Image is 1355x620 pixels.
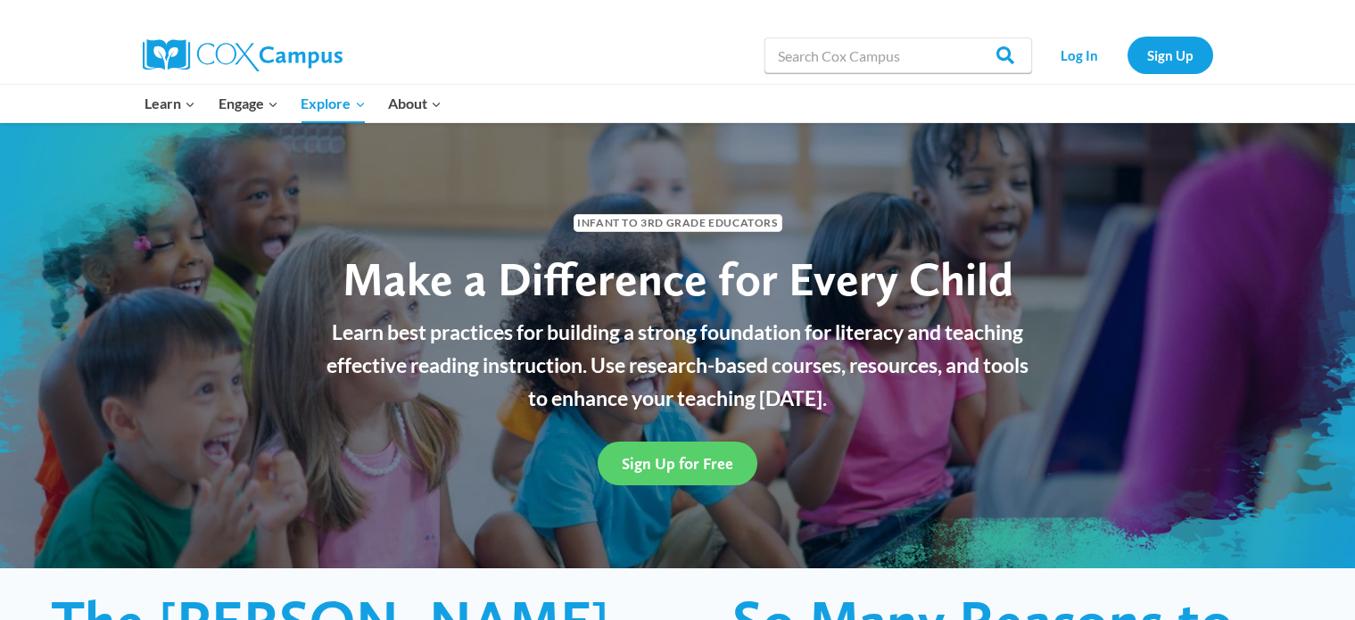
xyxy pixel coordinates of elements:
[143,39,343,71] img: Cox Campus
[1128,37,1213,73] a: Sign Up
[145,92,195,115] span: Learn
[574,214,782,231] span: Infant to 3rd Grade Educators
[388,92,442,115] span: About
[317,316,1039,414] p: Learn best practices for building a strong foundation for literacy and teaching effective reading...
[343,251,1013,307] span: Make a Difference for Every Child
[1041,37,1119,73] a: Log In
[134,85,453,122] nav: Primary Navigation
[598,442,757,485] a: Sign Up for Free
[1041,37,1213,73] nav: Secondary Navigation
[219,92,278,115] span: Engage
[622,454,733,473] span: Sign Up for Free
[301,92,365,115] span: Explore
[764,37,1032,73] input: Search Cox Campus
